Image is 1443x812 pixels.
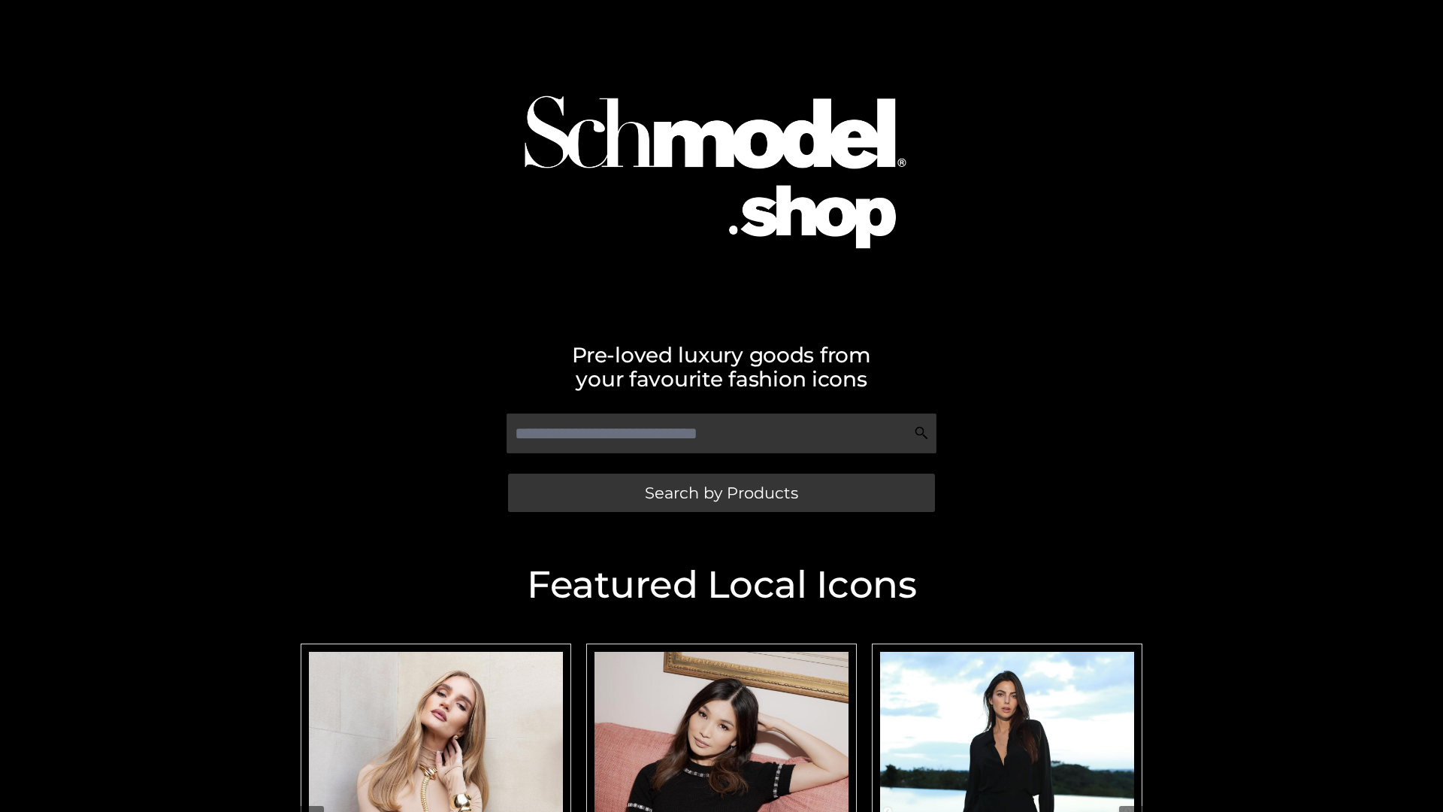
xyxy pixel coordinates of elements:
h2: Featured Local Icons​ [293,566,1150,604]
span: Search by Products [645,485,798,501]
h2: Pre-loved luxury goods from your favourite fashion icons [293,343,1150,391]
img: Search Icon [914,426,929,441]
a: Search by Products [508,474,935,512]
